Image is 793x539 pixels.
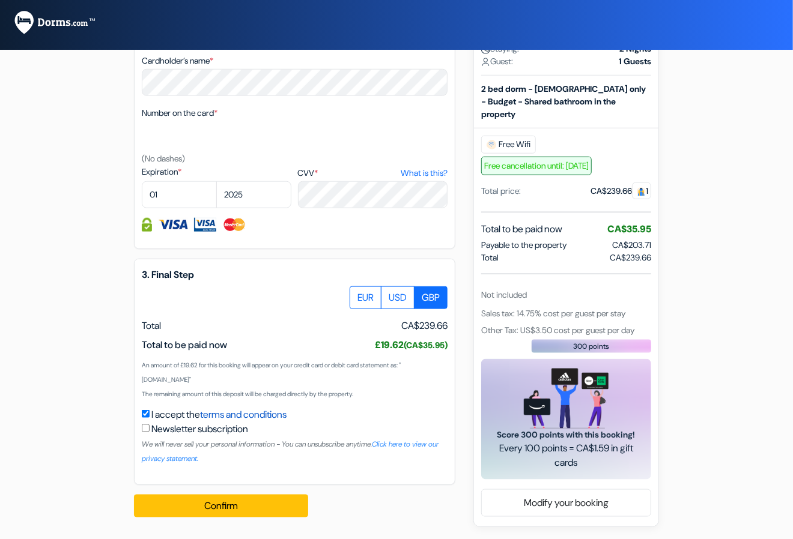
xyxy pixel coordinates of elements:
img: Visa Electron [194,218,216,232]
label: EUR [350,286,381,309]
span: CA$239.66 [401,319,448,333]
label: Expiration [142,166,291,178]
span: Total [481,251,499,263]
span: Payable to the property [481,238,567,251]
button: Confirm [134,495,308,517]
img: free_wifi.svg [487,139,496,149]
a: What is this? [401,167,448,179]
span: 1 [632,182,651,199]
img: Dorms.com [14,11,95,34]
span: £19.62 [375,339,448,351]
a: terms and conditions [200,408,287,421]
img: gift_card_hero_new.png [524,368,609,429]
strong: 1 Guests [619,55,651,67]
img: Credit card information fully secured and encrypted [142,218,152,232]
div: Total price: [481,184,521,197]
div: CA$239.66 [591,184,651,197]
img: Master Card [222,218,247,232]
span: Total to be paid now [481,221,562,236]
img: user_icon.svg [481,57,490,66]
img: guest.svg [637,187,646,196]
span: Other Tax: US$3.50 cost per guest per day [481,324,634,335]
span: Every 100 points = CA$1.59 in gift cards [496,441,637,470]
span: 300 points [574,340,610,351]
small: (CA$35.95) [404,340,448,351]
label: Newsletter subscription [151,422,248,436]
span: Total to be paid now [142,339,227,351]
small: The remaining amount of this deposit will be charged directly by the property. [142,390,353,398]
label: USD [381,286,415,309]
span: Free Wifi [481,135,536,153]
img: Visa [158,218,188,232]
span: CA$239.66 [610,251,651,263]
div: Basic radio toggle button group [350,286,448,309]
label: GBP [414,286,448,309]
label: Cardholder’s name [142,55,213,67]
span: Score 300 points with this booking! [496,429,637,441]
label: Number on the card [142,107,217,119]
span: CA$35.95 [607,222,651,235]
small: We will never sell your personal information - You can unsubscribe anytime. [142,439,439,463]
span: Free cancellation until: [DATE] [481,156,592,175]
label: CVV [298,167,448,179]
span: Sales tax: 14.75% cost per guest per stay [481,307,625,318]
span: Guest: [481,55,513,67]
span: Total [142,319,161,332]
label: I accept the [151,408,287,422]
small: (No dashes) [142,153,185,164]
a: Modify your booking [482,492,651,514]
span: CA$203.71 [612,239,651,250]
div: Not included [481,288,651,301]
small: An amount of £19.62 for this booking will appear on your credit card or debit card statement as: ... [142,361,401,384]
b: 2 bed dorm - [DEMOGRAPHIC_DATA] only - Budget - Shared bathroom in the property [481,83,646,119]
h5: 3. Final Step [142,269,448,280]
